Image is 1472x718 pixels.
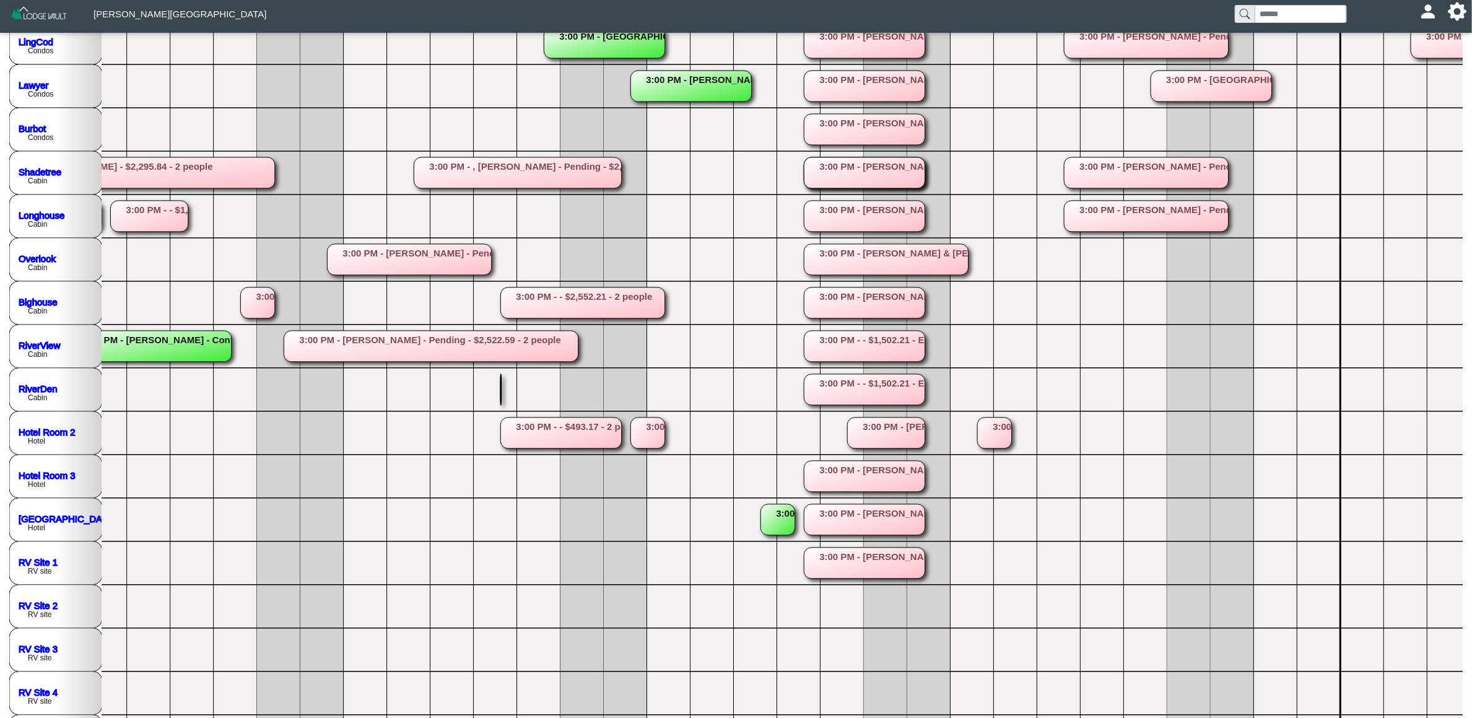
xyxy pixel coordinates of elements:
a: Lawyer [19,79,48,90]
text: Condos [28,133,53,142]
a: RiverDen [19,383,58,393]
a: Hotel Room 3 [19,470,76,480]
text: Cabin [28,220,47,229]
text: Condos [28,46,53,55]
text: Cabin [28,263,47,272]
text: Hotel [28,480,45,489]
a: RiverView [19,339,60,350]
a: Hotel Room 2 [19,426,76,437]
text: RV site [28,697,52,706]
text: Hotel [28,437,45,445]
a: RV Site 4 [19,686,58,697]
text: RV site [28,610,52,619]
text: Condos [28,90,53,99]
a: RV Site 3 [19,643,58,654]
a: RV Site 2 [19,600,58,610]
text: Hotel [28,523,45,532]
a: Bighouse [19,296,58,307]
a: RV Site 1 [19,556,58,567]
a: Burbot [19,123,46,133]
a: [GEOGRAPHIC_DATA] 4 [19,513,123,523]
text: RV site [28,654,52,662]
text: Cabin [28,307,47,315]
svg: person fill [1424,7,1433,16]
a: LingCod [19,36,53,46]
a: Overlook [19,253,56,263]
text: Cabin [28,177,47,185]
text: Cabin [28,393,47,402]
text: RV site [28,567,52,576]
svg: search [1240,9,1250,19]
a: Longhouse [19,209,64,220]
svg: gear fill [1453,7,1462,16]
text: Cabin [28,350,47,359]
img: Z [10,5,69,27]
a: Shadetree [19,166,61,177]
